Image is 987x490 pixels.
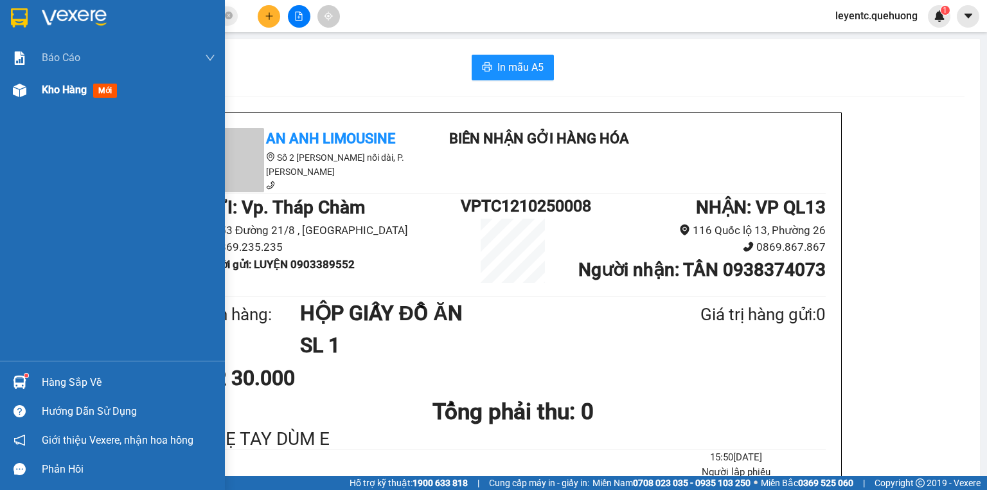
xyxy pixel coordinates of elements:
strong: 1900 633 818 [413,478,468,488]
strong: 0369 525 060 [798,478,853,488]
span: | [477,476,479,490]
span: phone [266,181,275,190]
span: | [863,476,865,490]
b: An Anh Limousine [16,83,71,143]
button: printerIn mẫu A5 [472,55,554,80]
li: 0869.867.867 [565,239,826,256]
span: environment [679,224,690,235]
li: 15:50[DATE] [646,450,826,466]
span: 1 [943,6,947,15]
span: notification [13,434,26,446]
span: caret-down [963,10,974,22]
button: plus [258,5,280,28]
span: close-circle [225,12,233,19]
h1: VPTC1210250008 [461,194,565,219]
sup: 1 [941,6,950,15]
span: copyright [916,478,925,487]
span: Kho hàng [42,84,87,96]
div: Tên hàng: [200,302,300,328]
li: 116 Quốc lộ 13, Phường 26 [565,222,826,239]
span: Hỗ trợ kỹ thuật: [350,476,468,490]
li: 753 Đường 21/8 , [GEOGRAPHIC_DATA] [200,222,461,239]
span: mới [93,84,117,98]
img: solution-icon [13,51,26,65]
span: plus [265,12,274,21]
span: aim [324,12,333,21]
span: environment [266,152,275,161]
button: aim [317,5,340,28]
span: printer [482,62,492,74]
h1: SL 1 [300,329,638,361]
b: NHẬN : VP QL13 [696,197,826,218]
b: Người nhận : TÂN 0938374073 [578,259,826,280]
div: NHẸ TAY DÙM E [200,430,826,449]
span: close-circle [225,10,233,23]
span: ⚪️ [754,480,758,485]
span: Miền Nam [592,476,751,490]
li: 0869.235.235 [200,239,461,256]
b: Biên nhận gởi hàng hóa [83,19,123,123]
img: warehouse-icon [13,84,26,97]
b: GỬI : Vp. Tháp Chàm [200,197,365,218]
span: In mẫu A5 [497,59,544,75]
button: caret-down [957,5,979,28]
div: Giá trị hàng gửi: 0 [638,302,826,328]
div: Hướng dẫn sử dụng [42,402,215,421]
span: Cung cấp máy in - giấy in: [489,476,589,490]
img: warehouse-icon [13,376,26,389]
b: Người gửi : LUYỆN 0903389552 [200,258,355,271]
div: Phản hồi [42,460,215,479]
span: Báo cáo [42,50,80,66]
span: phone [743,241,754,252]
strong: 0708 023 035 - 0935 103 250 [633,478,751,488]
div: CR 30.000 [200,362,406,394]
b: Biên nhận gởi hàng hóa [449,131,629,147]
span: down [205,53,215,63]
li: Số 2 [PERSON_NAME] nối dài, P. [PERSON_NAME] [200,150,431,179]
span: Giới thiệu Vexere, nhận hoa hồng [42,432,193,448]
img: icon-new-feature [934,10,945,22]
b: An Anh Limousine [266,131,395,147]
button: file-add [288,5,310,28]
span: leyentc.quehuong [825,8,928,24]
sup: 1 [24,374,28,377]
h1: Tổng phải thu: 0 [200,394,826,430]
span: question-circle [13,405,26,417]
h1: HỘP GIẤY ĐỒ ĂN [300,297,638,329]
span: message [13,463,26,475]
span: Miền Bắc [761,476,853,490]
li: Người lập phiếu [646,465,826,480]
div: Hàng sắp về [42,373,215,392]
img: logo-vxr [11,8,28,28]
span: file-add [294,12,303,21]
